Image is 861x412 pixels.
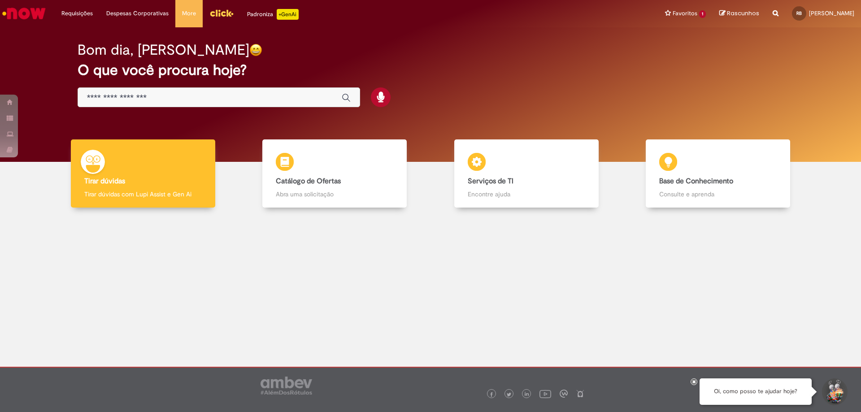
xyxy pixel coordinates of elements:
p: Abra uma solicitação [276,190,393,199]
span: Favoritos [673,9,697,18]
img: logo_footer_youtube.png [539,388,551,399]
span: RB [796,10,802,16]
img: logo_footer_facebook.png [489,392,494,397]
a: Catálogo de Ofertas Abra uma solicitação [239,139,431,208]
b: Serviços de TI [468,177,513,186]
img: logo_footer_linkedin.png [525,392,529,397]
span: [PERSON_NAME] [809,9,854,17]
img: logo_footer_workplace.png [560,390,568,398]
p: +GenAi [277,9,299,20]
p: Tirar dúvidas com Lupi Assist e Gen Ai [84,190,202,199]
img: logo_footer_twitter.png [507,392,511,397]
p: Encontre ajuda [468,190,585,199]
img: click_logo_yellow_360x200.png [209,6,234,20]
a: Rascunhos [719,9,759,18]
img: logo_footer_naosei.png [576,390,584,398]
h2: O que você procura hoje? [78,62,784,78]
button: Iniciar Conversa de Suporte [821,378,848,405]
span: 1 [699,10,706,18]
p: Consulte e aprenda [659,190,777,199]
span: Rascunhos [727,9,759,17]
a: Serviços de TI Encontre ajuda [430,139,622,208]
div: Oi, como posso te ajudar hoje? [700,378,812,405]
b: Tirar dúvidas [84,177,125,186]
h2: Bom dia, [PERSON_NAME] [78,42,249,58]
span: Requisições [61,9,93,18]
img: ServiceNow [1,4,47,22]
b: Base de Conhecimento [659,177,733,186]
img: logo_footer_ambev_rotulo_gray.png [261,377,312,395]
b: Catálogo de Ofertas [276,177,341,186]
span: More [182,9,196,18]
div: Padroniza [247,9,299,20]
img: happy-face.png [249,43,262,56]
a: Tirar dúvidas Tirar dúvidas com Lupi Assist e Gen Ai [47,139,239,208]
a: Base de Conhecimento Consulte e aprenda [622,139,814,208]
span: Despesas Corporativas [106,9,169,18]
